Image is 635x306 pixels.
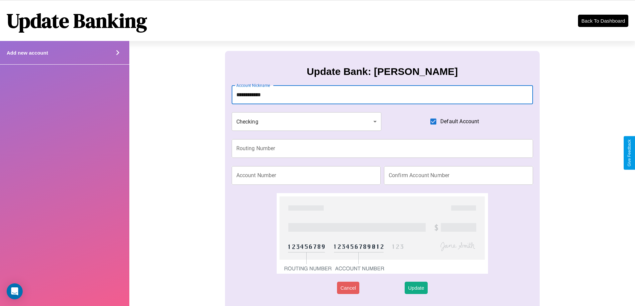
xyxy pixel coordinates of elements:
button: Update [405,282,427,294]
div: Checking [232,112,382,131]
button: Back To Dashboard [578,15,628,27]
div: Open Intercom Messenger [7,283,23,299]
span: Default Account [440,118,479,126]
label: Account Nickname [236,83,270,88]
div: Give Feedback [627,140,632,166]
button: Cancel [337,282,359,294]
h3: Update Bank: [PERSON_NAME] [307,66,458,77]
img: check [277,193,488,274]
h4: Add new account [7,50,48,56]
h1: Update Banking [7,7,147,34]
